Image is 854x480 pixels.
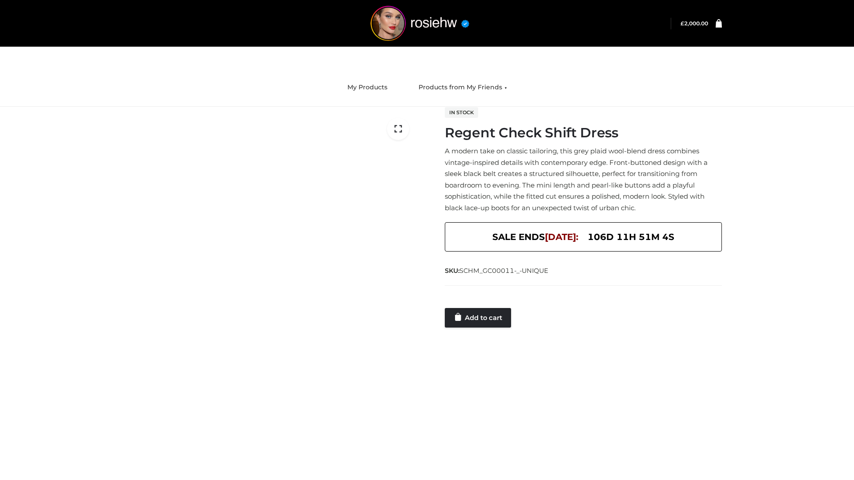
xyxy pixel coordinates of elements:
[341,78,394,97] a: My Products
[681,20,684,27] span: £
[445,265,549,276] span: SKU:
[445,308,511,328] a: Add to cart
[681,20,708,27] bdi: 2,000.00
[445,107,478,118] span: In stock
[545,232,578,242] span: [DATE]:
[445,145,722,213] p: A modern take on classic tailoring, this grey plaid wool-blend dress combines vintage-inspired de...
[459,267,548,275] span: SCHM_GC00011-_-UNIQUE
[681,20,708,27] a: £2,000.00
[353,6,487,41] img: rosiehw
[588,229,674,244] span: 106d 11h 51m 4s
[445,222,722,252] div: SALE ENDS
[412,78,514,97] a: Products from My Friends
[445,125,722,141] h1: Regent Check Shift Dress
